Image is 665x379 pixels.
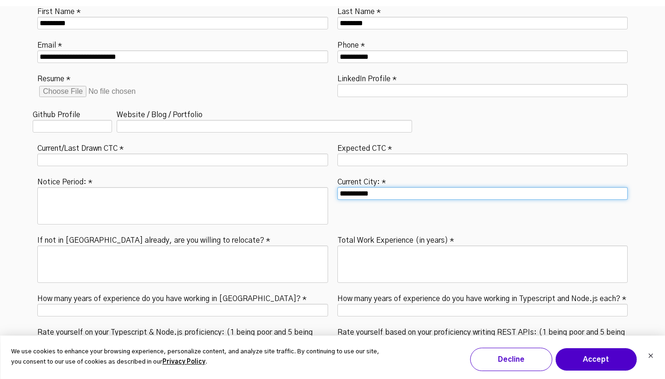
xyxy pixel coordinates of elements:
label: LinkedIn Profile * [337,72,397,84]
p: We use cookies to enhance your browsing experience, personalize content, and analyze site traffic... [11,347,388,368]
label: Resume * [37,72,70,84]
a: Privacy Policy [162,357,205,368]
label: How many years of experience do you have working in Typescript and Node.js each? * [337,292,626,304]
label: Expected CTC * [337,141,392,154]
label: Current/Last Drawn CTC * [37,141,124,154]
button: Accept [555,348,637,371]
label: Phone * [337,38,365,50]
label: Current City: * [337,175,386,187]
label: Last Name * [337,5,381,17]
label: Github Profile [33,108,80,120]
label: If not in [GEOGRAPHIC_DATA] already, are you willing to relocate? * [37,233,270,246]
label: How many years of experience do you have working in [GEOGRAPHIC_DATA]? * [37,292,307,304]
label: Notice Period: * [37,175,92,187]
label: Website / Blog / Portfolio [117,108,203,120]
label: Email * [37,38,62,50]
button: Decline [470,348,552,371]
label: Rate yourself based on your proficiency writing REST APIs: (1 being poor and 5 being very good) * [337,325,628,347]
button: Dismiss cookie banner [648,352,653,362]
label: Total Work Experience (in years) * [337,233,454,246]
label: Rate yourself on your Typescript & Node.js proficiency: (1 being poor and 5 being very good) * [37,325,328,347]
label: First Name * [37,5,81,17]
